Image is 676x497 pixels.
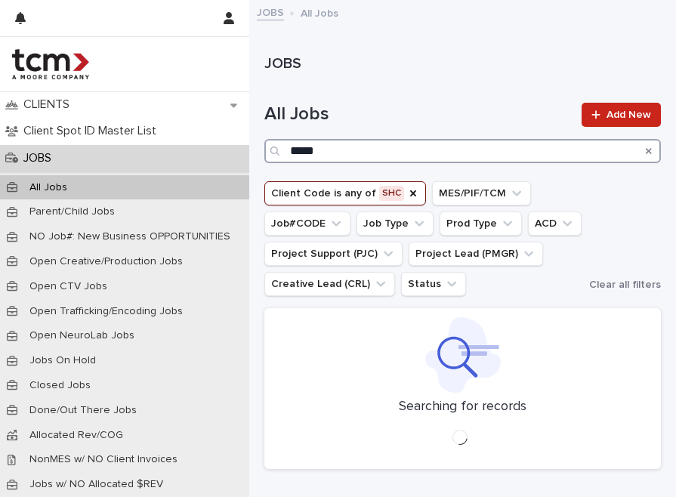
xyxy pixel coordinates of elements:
[264,272,395,296] button: Creative Lead (CRL)
[12,49,89,79] img: 4hMmSqQkux38exxPVZHQ
[264,181,426,205] button: Client Code
[17,97,82,112] p: CLIENTS
[17,453,190,466] p: NonMES w/ NO Client Invoices
[264,242,403,266] button: Project Support (PJC)
[17,151,63,165] p: JOBS
[409,242,543,266] button: Project Lead (PMGR)
[264,54,661,73] h1: JOBS
[607,110,651,120] span: Add New
[17,404,149,417] p: Done/Out There Jobs
[528,211,582,236] button: ACD
[17,255,195,268] p: Open Creative/Production Jobs
[399,399,526,415] p: Searching for records
[17,429,135,442] p: Allocated Rev/COG
[17,205,127,218] p: Parent/Child Jobs
[17,379,103,392] p: Closed Jobs
[17,181,79,194] p: All Jobs
[401,272,466,296] button: Status
[17,230,242,243] p: NO Job#: New Business OPPORTUNITIES
[264,139,661,163] input: Search
[357,211,434,236] button: Job Type
[301,4,338,20] p: All Jobs
[264,103,573,125] h1: All Jobs
[264,211,350,236] button: Job#CODE
[17,280,119,293] p: Open CTV Jobs
[583,273,661,296] button: Clear all filters
[17,329,147,342] p: Open NeuroLab Jobs
[589,279,661,290] span: Clear all filters
[17,124,168,138] p: Client Spot ID Master List
[432,181,531,205] button: MES/PIF/TCM
[582,103,661,127] a: Add New
[17,305,195,318] p: Open Trafficking/Encoding Jobs
[17,354,108,367] p: Jobs On Hold
[17,478,175,491] p: Jobs w/ NO Allocated $REV
[440,211,522,236] button: Prod Type
[257,3,284,20] a: JOBS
